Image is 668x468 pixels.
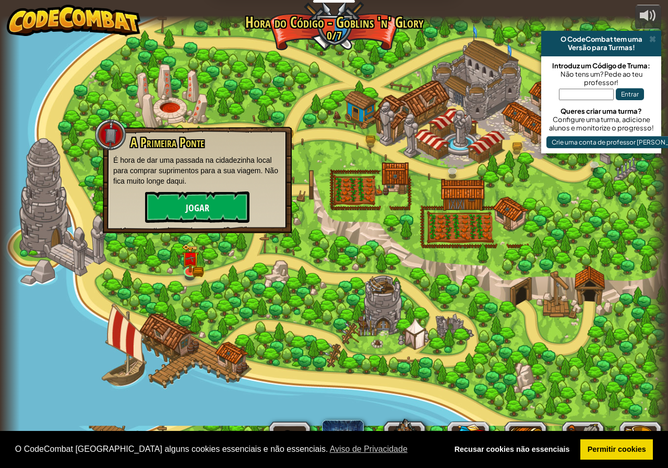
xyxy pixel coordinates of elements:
font: Versão para Turmas! [568,43,635,52]
a: saiba mais sobre cookies [328,441,409,457]
a: permitir cookies [580,439,653,460]
img: level-banner-unlock.png [182,244,199,273]
font: A Primeira Ponte [130,134,204,151]
font: Configure uma turma, adicione alunos e monitorize o progresso! [549,115,654,132]
img: CodeCombat - Aprenda a programar jogando um jogo [7,5,140,36]
img: bronze-chest.png [192,267,204,277]
button: Jogar [145,191,249,223]
font: É hora de dar uma passada na cidadezinha local para comprar suprimentos para a sua viagem. Não fi... [113,156,278,185]
button: Ajustar volume [635,5,661,29]
button: Entrar [616,88,644,100]
font: Entrar [621,90,639,98]
font: Introduz um Código de Truma: [552,62,650,70]
font: Recusar cookies não essenciais [455,445,570,453]
font: O CodeCombat [GEOGRAPHIC_DATA] alguns cookies essenciais e não essenciais. [15,445,328,453]
font: Não tens um? Pede ao teu professor! [560,70,642,87]
font: Queres criar uma turma? [560,107,642,115]
font: O CodeCombat tem uma [560,35,642,43]
font: Aviso de Privacidade [330,445,408,453]
img: portrait.png [185,255,196,262]
font: Permitir cookies [588,445,646,453]
a: negar cookies [447,439,577,460]
font: Jogar [186,202,209,215]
